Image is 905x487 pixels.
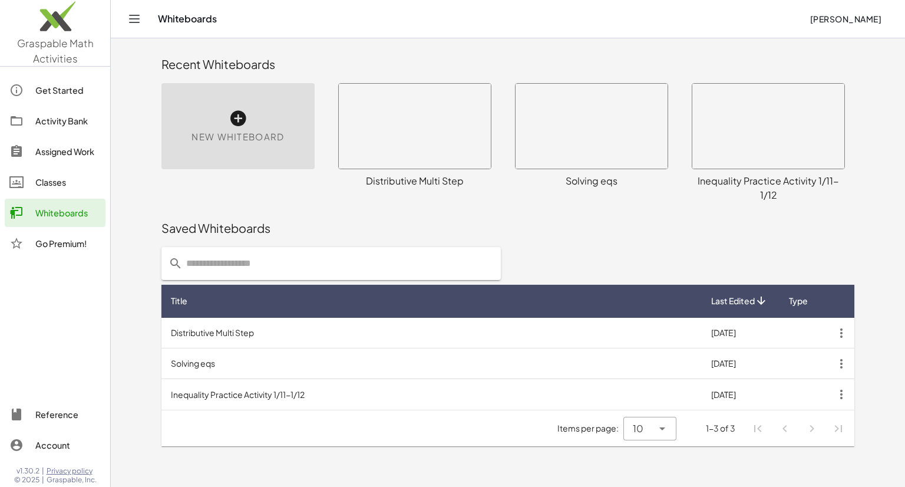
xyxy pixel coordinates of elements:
[557,422,623,435] span: Items per page:
[42,466,44,476] span: |
[169,256,183,271] i: prepended action
[5,199,105,227] a: Whiteboards
[47,475,97,485] span: Graspable, Inc.
[702,379,778,410] td: [DATE]
[161,348,702,379] td: Solving eqs
[800,8,891,29] button: [PERSON_NAME]
[16,466,39,476] span: v1.30.2
[692,174,845,202] div: Inequality Practice Activity 1/11-1/12
[161,318,702,348] td: Distributive Multi Step
[125,9,144,28] button: Toggle navigation
[191,130,284,144] span: New Whiteboard
[171,295,187,307] span: Title
[42,475,44,485] span: |
[515,174,668,188] div: Solving eqs
[5,137,105,166] a: Assigned Work
[745,415,852,442] nav: Pagination Navigation
[702,348,778,379] td: [DATE]
[5,107,105,135] a: Activity Bank
[35,438,101,452] div: Account
[17,37,94,65] span: Graspable Math Activities
[702,318,778,348] td: [DATE]
[47,466,97,476] a: Privacy policy
[161,379,702,410] td: Inequality Practice Activity 1/11-1/12
[633,422,643,436] span: 10
[5,76,105,104] a: Get Started
[35,206,101,220] div: Whiteboards
[5,400,105,429] a: Reference
[711,295,755,307] span: Last Edited
[789,295,808,307] span: Type
[35,114,101,128] div: Activity Bank
[35,83,101,97] div: Get Started
[706,422,735,435] div: 1-3 of 3
[35,175,101,189] div: Classes
[5,431,105,459] a: Account
[35,407,101,422] div: Reference
[35,236,101,251] div: Go Premium!
[810,14,881,24] span: [PERSON_NAME]
[338,174,491,188] div: Distributive Multi Step
[5,168,105,196] a: Classes
[35,144,101,159] div: Assigned Work
[14,475,39,485] span: © 2025
[161,56,854,73] div: Recent Whiteboards
[161,220,854,236] div: Saved Whiteboards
